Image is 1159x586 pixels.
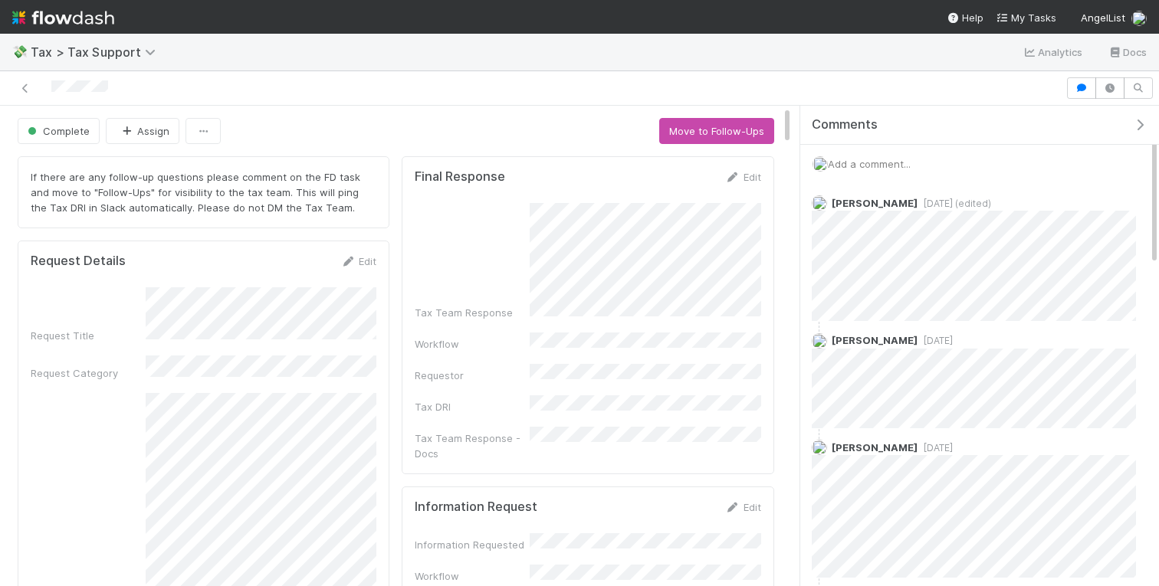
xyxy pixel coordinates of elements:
[812,195,827,211] img: avatar_784ea27d-2d59-4749-b480-57d513651deb.png
[31,171,363,214] span: If there are any follow-up questions please comment on the FD task and move to "Follow-Ups" for v...
[918,442,953,453] span: [DATE]
[832,197,918,209] span: [PERSON_NAME]
[947,10,983,25] div: Help
[415,399,530,414] div: Tax DRI
[415,499,537,515] h5: Information Request
[340,255,376,267] a: Edit
[415,368,530,383] div: Requestor
[12,45,28,58] span: 💸
[812,440,827,455] img: avatar_784ea27d-2d59-4749-b480-57d513651deb.png
[415,430,530,461] div: Tax Team Response - Docs
[25,125,90,137] span: Complete
[31,44,163,60] span: Tax > Tax Support
[1108,43,1147,61] a: Docs
[813,156,828,172] img: avatar_784ea27d-2d59-4749-b480-57d513651deb.png
[812,333,827,349] img: avatar_85833754-9fc2-4f19-a44b-7938606ee299.png
[415,169,505,185] h5: Final Response
[659,118,774,144] button: Move to Follow-Ups
[812,117,878,133] span: Comments
[12,5,114,31] img: logo-inverted-e16ddd16eac7371096b0.svg
[996,11,1056,24] span: My Tasks
[832,334,918,346] span: [PERSON_NAME]
[996,10,1056,25] a: My Tasks
[31,328,146,343] div: Request Title
[1131,11,1147,26] img: avatar_784ea27d-2d59-4749-b480-57d513651deb.png
[415,336,530,352] div: Workflow
[918,198,991,209] span: [DATE] (edited)
[106,118,179,144] button: Assign
[1023,43,1083,61] a: Analytics
[828,158,911,170] span: Add a comment...
[725,171,761,183] a: Edit
[918,335,953,346] span: [DATE]
[415,305,530,320] div: Tax Team Response
[832,441,918,453] span: [PERSON_NAME]
[415,568,530,584] div: Workflow
[1081,11,1125,24] span: AngelList
[31,365,146,381] div: Request Category
[31,254,126,269] h5: Request Details
[725,501,761,513] a: Edit
[415,537,530,552] div: Information Requested
[18,118,100,144] button: Complete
